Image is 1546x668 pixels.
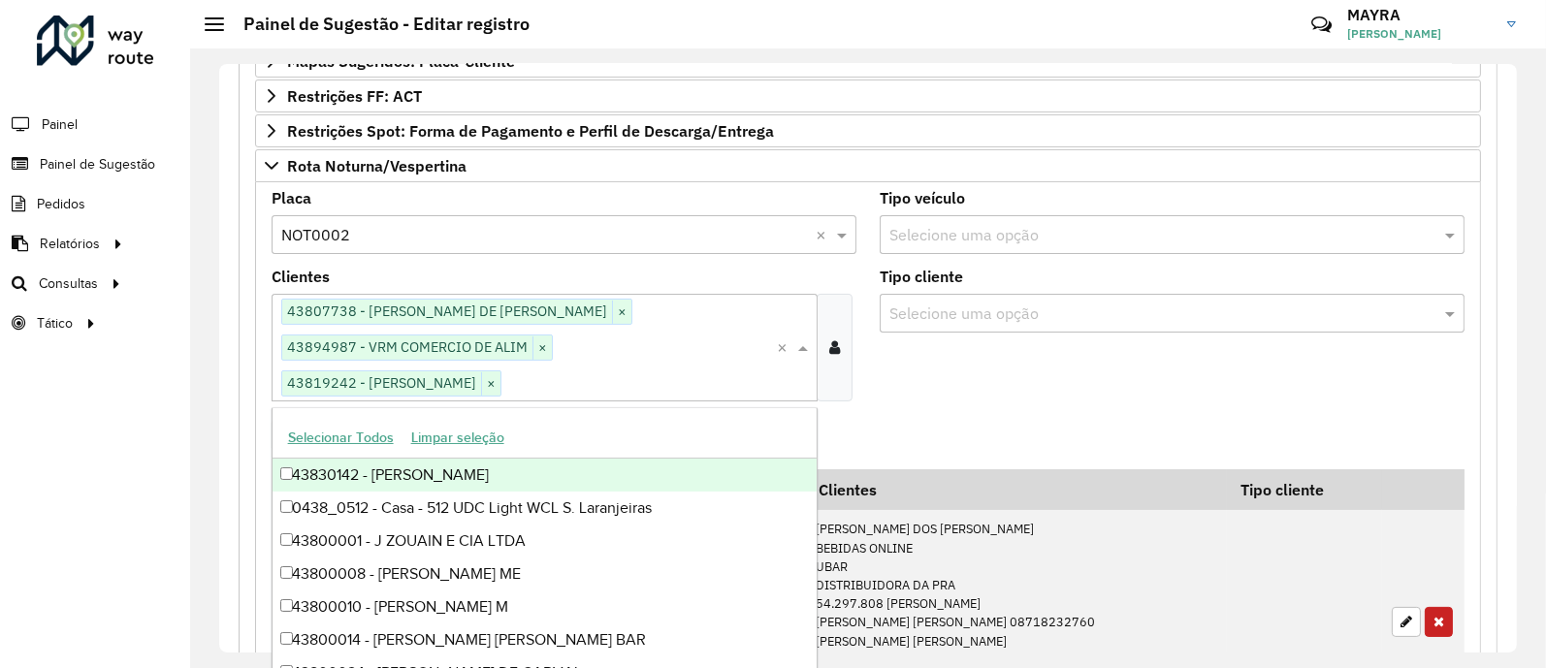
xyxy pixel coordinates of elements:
span: Tático [37,313,73,334]
span: Consultas [39,273,98,294]
label: Placa [272,186,311,209]
th: Tipo cliente [1227,469,1382,510]
span: Restrições FF: ACT [287,88,422,104]
span: × [481,372,500,396]
span: Painel [42,114,78,135]
button: Selecionar Todos [279,423,403,453]
div: 0438_0512 - Casa - 512 UDC Light WCL S. Laranjeiras [273,492,817,525]
span: Rota Noturna/Vespertina [287,158,467,174]
span: × [532,336,552,360]
a: Contato Rápido [1301,4,1342,46]
span: 43894987 - VRM COMERCIO DE ALIM [282,335,532,359]
span: [PERSON_NAME] [1347,25,1493,43]
a: Rota Noturna/Vespertina [255,149,1481,182]
div: 43800014 - [PERSON_NAME] [PERSON_NAME] BAR [273,623,817,656]
label: Tipo veículo [880,186,965,209]
span: Pedidos [37,194,85,214]
span: Relatórios [40,234,100,254]
span: Clear all [816,223,832,246]
span: Painel de Sugestão [40,154,155,175]
span: Mapas Sugeridos: Placa-Cliente [287,53,515,69]
a: Restrições Spot: Forma de Pagamento e Perfil de Descarga/Entrega [255,114,1481,147]
div: 43800001 - J ZOUAIN E CIA LTDA [273,525,817,557]
span: 43819242 - [PERSON_NAME] [282,371,481,395]
div: 43800010 - [PERSON_NAME] M [273,590,817,623]
h3: MAYRA [1347,6,1493,24]
div: 43830142 - [PERSON_NAME] [273,459,817,492]
span: 43807738 - [PERSON_NAME] DE [PERSON_NAME] [282,300,612,323]
a: Restrições FF: ACT [255,80,1481,112]
label: Tipo cliente [880,265,963,288]
span: × [612,301,631,324]
div: 43800008 - [PERSON_NAME] ME [273,557,817,590]
th: Clientes [805,469,1227,510]
label: Clientes [272,265,330,288]
h2: Painel de Sugestão - Editar registro [224,14,530,35]
span: Clear all [777,335,793,359]
button: Limpar seleção [403,423,513,453]
span: Restrições Spot: Forma de Pagamento e Perfil de Descarga/Entrega [287,123,774,139]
